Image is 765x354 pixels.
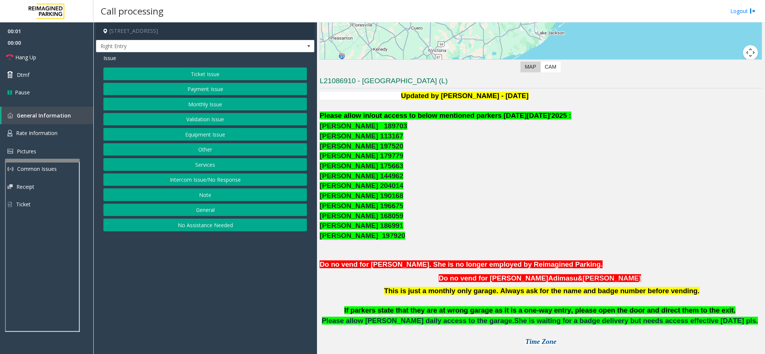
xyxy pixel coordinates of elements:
span: [PERSON_NAME] 179779 [320,152,403,160]
span: Pictures [17,148,36,155]
img: 'icon' [7,113,13,118]
h4: [STREET_ADDRESS] [96,22,314,40]
span: [PERSON_NAME] 190168 [320,192,403,200]
span: Please allow in/out access to below mentioned parkers [DATE][DATE]'2025 : [320,112,571,119]
span: Do no vend for [PERSON_NAME] [439,274,548,282]
button: Other [103,143,307,156]
button: Map camera controls [743,45,758,60]
button: Payment Issue [103,83,307,95]
span: This is just a monthly only garage. Always ask for the name and badge number before vending. [384,287,700,295]
span: Time Zone [525,338,556,345]
span: [PERSON_NAME] 197920 [320,232,405,239]
button: No Assistance Needed [103,219,307,231]
button: Monthly Issue [103,98,307,110]
span: [PERSON_NAME] 144962 [320,172,403,180]
span: & [578,274,582,282]
span: Do no vend for [PERSON_NAME]. She is no longer employed by Reimagined Parking. [320,260,603,268]
button: Intercom Issue/No Response [103,173,307,186]
span: She is waiting for a badge delivery but needs access effective [DATE] pls. [514,317,758,325]
button: General [103,204,307,216]
span: [PERSON_NAME] 189703 [320,122,407,130]
span: [PERSON_NAME] 197520 [320,142,403,150]
span: Right Entry [96,40,271,52]
span: Rate Information [16,129,57,137]
span: [PERSON_NAME] 186991 [320,222,403,229]
span: [PERSON_NAME] 113167 [320,132,403,140]
button: Validation Issue [103,113,307,126]
button: Ticket Issue [103,68,307,80]
a: Logout [730,7,756,15]
span: Hang Up [15,53,36,61]
img: Google [322,59,346,69]
span: [PERSON_NAME] 196675 [320,202,403,210]
button: Note [103,188,307,201]
b: If parkers state that they are at wrong garage as it is a one-way entry, please open the door and... [344,306,736,314]
button: Equipment Issue [103,128,307,141]
span: [PERSON_NAME] 168059 [320,212,403,220]
span: [PERSON_NAME] [583,274,641,282]
span: Issue [103,54,116,62]
a: General Information [1,107,93,124]
label: Map [520,62,541,72]
span: Updated by [PERSON_NAME] - [DATE] [401,92,529,100]
h3: Call processing [97,2,167,20]
span: Pause [15,88,30,96]
span: Adimasu [548,274,578,282]
button: Services [103,158,307,171]
span: [PERSON_NAME] 175663 [320,162,403,170]
span: General Information [17,112,71,119]
img: 'icon' [7,130,12,137]
a: Open this area in Google Maps (opens a new window) [322,59,346,69]
span: [PERSON_NAME] 204014 [320,182,403,189]
span: Please allow [PERSON_NAME] daily access to the garage. [322,317,514,325]
img: logout [750,7,756,15]
h3: L21086910 - [GEOGRAPHIC_DATA] (L) [320,76,762,88]
a: Time Zone [525,340,556,345]
img: 'icon' [7,149,13,154]
span: Dtmf [17,71,29,79]
label: CAM [540,62,561,72]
